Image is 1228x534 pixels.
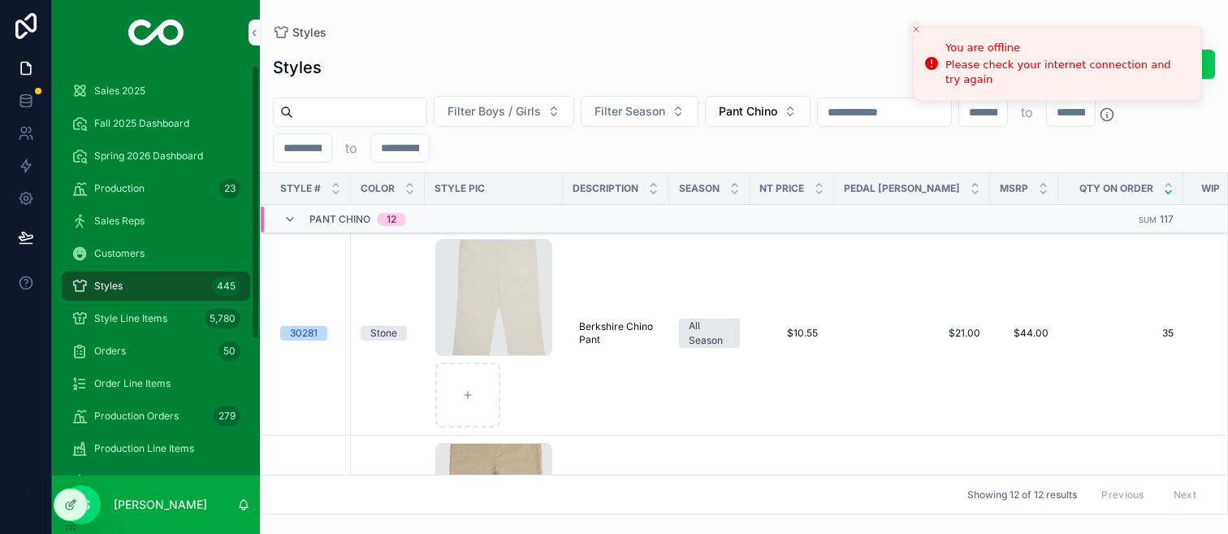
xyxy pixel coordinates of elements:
[62,76,250,106] a: Sales 2025
[62,304,250,333] a: Style Line Items5,780
[579,320,653,346] span: Berkshire Chino Pant
[94,150,203,163] span: Spring 2026 Dashboard
[448,103,541,119] span: Filter Boys / Girls
[280,326,341,341] a: 30281
[435,182,485,195] span: Style Pic
[573,182,638,195] span: Description
[62,109,250,138] a: Fall 2025 Dashboard
[62,336,250,366] a: Orders50
[967,488,1077,501] span: Showing 12 of 12 results
[62,271,250,301] a: Styles445
[52,65,260,475] div: scrollable content
[1068,327,1174,340] a: 35
[844,182,960,195] span: Pedal [PERSON_NAME]
[62,369,250,398] a: Order Line Items
[94,85,145,98] span: Sales 2025
[218,341,240,361] div: 50
[290,326,318,341] div: 30281
[1160,213,1174,225] span: 117
[581,96,698,127] button: Select Button
[62,141,250,171] a: Spring 2026 Dashboard
[1000,327,1049,340] a: $44.00
[212,276,240,296] div: 445
[705,96,811,127] button: Select Button
[1021,102,1033,122] p: to
[1201,182,1220,195] span: WIP
[219,179,240,198] div: 23
[1139,215,1157,224] small: Sum
[94,117,189,130] span: Fall 2025 Dashboard
[280,182,321,195] span: Style #
[679,182,720,195] span: Season
[273,24,326,41] a: Styles
[62,206,250,236] a: Sales Reps
[94,345,126,358] span: Orders
[94,312,167,325] span: Style Line Items
[94,215,145,228] span: Sales Reps
[361,182,395,195] span: Color
[62,174,250,203] a: Production23
[1000,182,1028,195] span: MSRP
[945,58,1188,87] div: Please check your internet connection and try again
[94,410,179,423] span: Production Orders
[114,497,207,513] p: [PERSON_NAME]
[94,475,132,488] span: Invoices
[361,326,415,341] a: Stone
[345,138,357,158] p: to
[128,20,184,46] img: App logo
[94,442,194,455] span: Production Line Items
[434,96,574,127] button: Select Button
[205,309,240,328] div: 5,780
[719,103,777,119] span: Pant Chino
[759,182,804,195] span: NT Price
[595,103,665,119] span: Filter Season
[94,182,145,195] span: Production
[844,327,980,340] a: $21.00
[689,319,730,348] div: All Season
[766,327,818,340] span: $10.55
[62,434,250,463] a: Production Line Items
[387,213,396,226] div: 12
[1079,182,1153,195] span: Qty on Order
[292,24,326,41] span: Styles
[62,402,250,431] a: Production Orders279
[62,239,250,268] a: Customers
[679,319,740,348] a: All Season
[370,326,397,341] div: Stone
[94,247,145,260] span: Customers
[573,314,659,353] a: Berkshire Chino Pant
[759,320,824,346] a: $10.55
[309,213,370,226] span: Pant Chino
[94,377,171,390] span: Order Line Items
[214,406,240,426] div: 279
[62,467,250,496] a: Invoices
[945,40,1188,56] div: You are offline
[94,280,123,293] span: Styles
[908,21,924,37] button: Close toast
[273,56,322,79] h1: Styles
